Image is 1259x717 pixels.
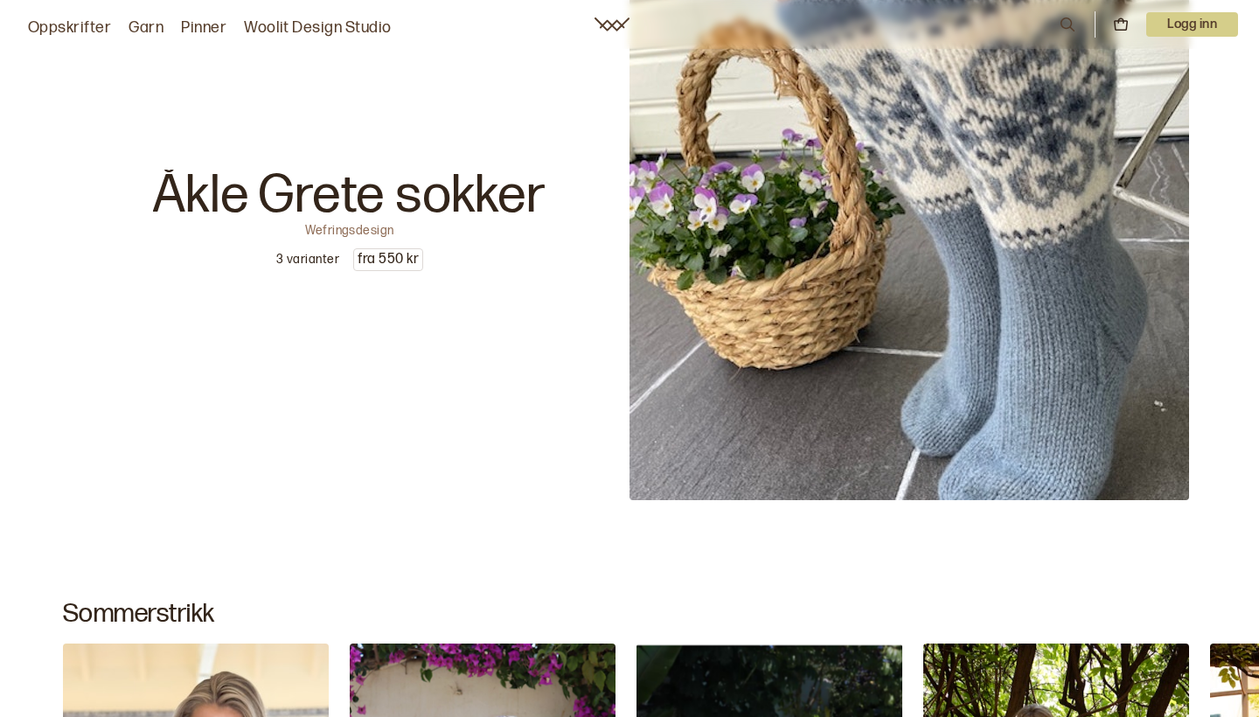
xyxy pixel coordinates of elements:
[153,170,546,222] p: Åkle Grete sokker
[354,249,422,270] p: fra 550 kr
[63,598,1196,630] h2: Sommerstrikk
[276,251,339,268] p: 3 varianter
[129,16,163,40] a: Garn
[305,222,394,234] p: Wefringsdesign
[1146,12,1238,37] button: User dropdown
[244,16,392,40] a: Woolit Design Studio
[181,16,226,40] a: Pinner
[28,16,111,40] a: Oppskrifter
[595,17,629,31] a: Woolit
[1146,12,1238,37] p: Logg inn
